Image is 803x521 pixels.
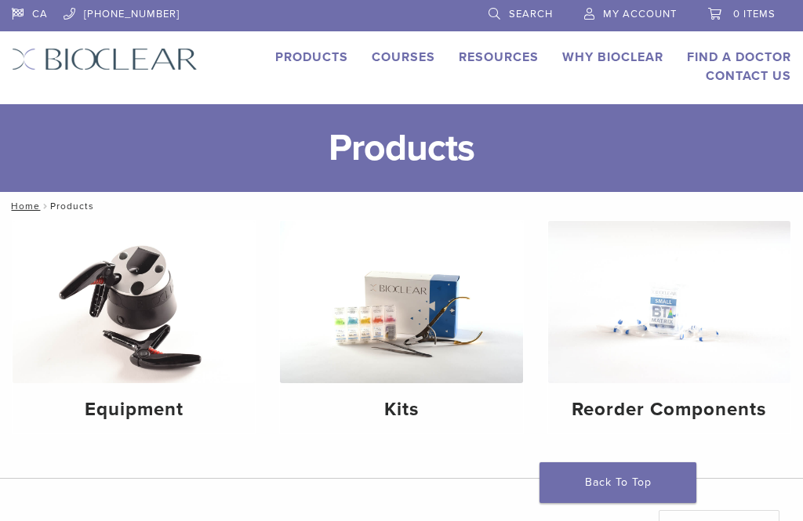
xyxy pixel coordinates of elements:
span: My Account [603,8,677,20]
a: Home [6,201,40,212]
span: 0 items [733,8,776,20]
a: Why Bioclear [562,49,663,65]
a: Find A Doctor [687,49,791,65]
a: Equipment [13,221,255,433]
h4: Reorder Components [561,396,778,424]
a: Courses [372,49,435,65]
img: Kits [280,221,522,383]
a: Kits [280,221,522,433]
a: Back To Top [540,462,696,503]
a: Resources [459,49,539,65]
img: Reorder Components [548,221,790,383]
span: / [40,202,50,210]
h4: Equipment [25,396,242,424]
img: Equipment [13,221,255,383]
a: Reorder Components [548,221,790,433]
span: Search [509,8,553,20]
a: Contact Us [706,68,791,84]
h4: Kits [292,396,510,424]
a: Products [275,49,348,65]
img: Bioclear [12,48,198,71]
